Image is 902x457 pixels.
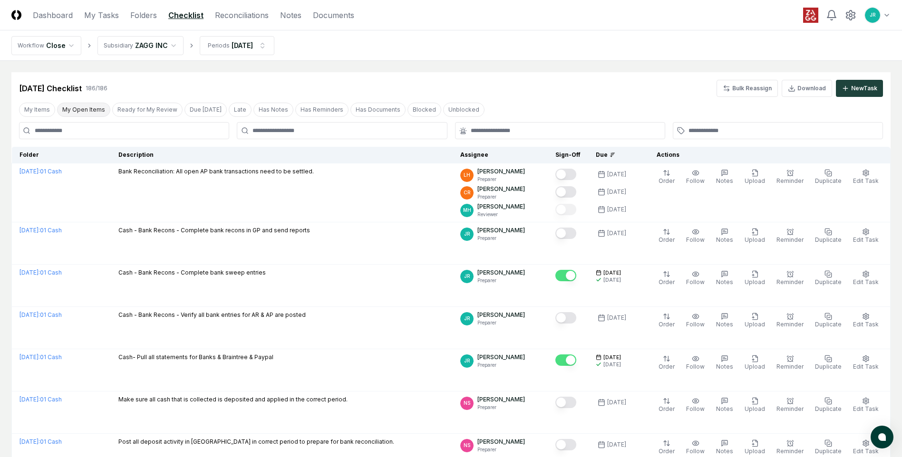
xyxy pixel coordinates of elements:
[603,361,621,368] div: [DATE]
[686,278,705,286] span: Follow
[477,226,525,235] p: [PERSON_NAME]
[603,276,621,284] div: [DATE]
[659,447,675,455] span: Order
[19,438,40,445] span: [DATE] :
[200,36,274,55] button: Periods[DATE]
[684,353,707,373] button: Follow
[743,167,767,187] button: Upload
[717,80,778,97] button: Bulk Reassign
[851,226,881,246] button: Edit Task
[18,41,44,50] div: Workflow
[477,277,525,284] p: Preparer
[555,354,576,366] button: Mark complete
[686,405,705,412] span: Follow
[776,236,804,243] span: Reminder
[684,226,707,246] button: Follow
[607,440,626,449] div: [DATE]
[464,400,470,407] span: NS
[815,447,842,455] span: Duplicate
[118,353,273,362] p: Cash- Pull all statements for Banks & Braintree & Paypal
[86,84,107,93] div: 186 / 186
[815,236,842,243] span: Duplicate
[851,353,881,373] button: Edit Task
[659,278,675,286] span: Order
[477,362,525,369] p: Preparer
[813,395,844,415] button: Duplicate
[684,395,707,415] button: Follow
[776,447,804,455] span: Reminder
[657,268,677,288] button: Order
[686,447,705,455] span: Follow
[19,227,62,234] a: [DATE]:01 Cash
[596,151,634,159] div: Due
[776,405,804,412] span: Reminder
[659,236,675,243] span: Order
[716,177,733,184] span: Notes
[714,353,735,373] button: Notes
[745,405,765,412] span: Upload
[280,10,301,21] a: Notes
[555,270,576,281] button: Mark complete
[813,226,844,246] button: Duplicate
[548,147,588,163] th: Sign-Off
[853,447,879,455] span: Edit Task
[118,226,310,235] p: Cash - Bank Recons - Complete bank recons in GP and send reports
[118,167,314,176] p: Bank Reconciliation: All open AP bank transactions need to be settled.
[477,319,525,326] p: Preparer
[775,311,805,331] button: Reminder
[555,312,576,324] button: Mark complete
[603,269,621,276] span: [DATE]
[603,354,621,361] span: [DATE]
[714,268,735,288] button: Notes
[716,447,733,455] span: Notes
[815,321,842,328] span: Duplicate
[477,202,525,211] p: [PERSON_NAME]
[607,229,626,238] div: [DATE]
[775,226,805,246] button: Reminder
[851,84,877,93] div: New Task
[111,147,453,163] th: Description
[743,311,767,331] button: Upload
[775,353,805,373] button: Reminder
[686,236,705,243] span: Follow
[19,269,62,276] a: [DATE]:01 Cash
[168,10,204,21] a: Checklist
[84,10,119,21] a: My Tasks
[104,41,133,50] div: Subsidiary
[477,193,525,200] p: Preparer
[19,227,40,234] span: [DATE] :
[853,363,879,370] span: Edit Task
[19,396,62,403] a: [DATE]:01 Cash
[716,236,733,243] span: Notes
[555,228,576,239] button: Mark complete
[477,395,525,404] p: [PERSON_NAME]
[208,41,230,50] div: Periods
[714,395,735,415] button: Notes
[815,278,842,286] span: Duplicate
[775,167,805,187] button: Reminder
[607,398,626,407] div: [DATE]
[684,167,707,187] button: Follow
[19,311,62,318] a: [DATE]:01 Cash
[745,177,765,184] span: Upload
[776,177,804,184] span: Reminder
[464,230,470,238] span: JR
[11,10,21,20] img: Logo
[870,11,876,19] span: JR
[851,311,881,331] button: Edit Task
[19,168,62,175] a: [DATE]:01 Cash
[453,147,548,163] th: Assignee
[19,103,55,117] button: My Items
[19,168,40,175] span: [DATE] :
[555,169,576,180] button: Mark complete
[776,321,804,328] span: Reminder
[716,363,733,370] span: Notes
[19,311,40,318] span: [DATE] :
[112,103,183,117] button: Ready for My Review
[607,170,626,179] div: [DATE]
[775,395,805,415] button: Reminder
[11,36,274,55] nav: breadcrumb
[477,176,525,183] p: Preparer
[443,103,485,117] button: Unblocked
[864,7,881,24] button: JR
